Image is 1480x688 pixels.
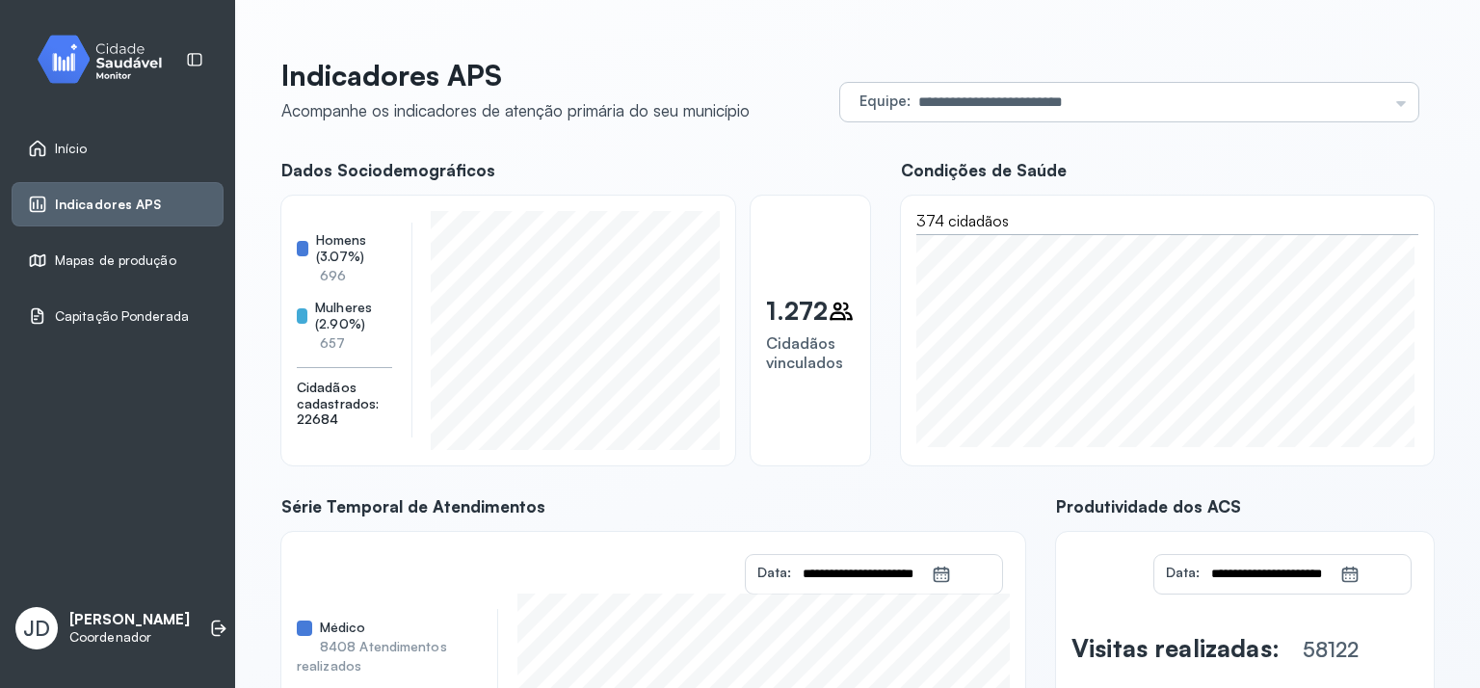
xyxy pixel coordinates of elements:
[55,252,176,269] span: Mapas de produção
[28,251,207,270] a: Mapas de produção
[69,629,190,646] p: Coordenador
[766,296,828,326] p: 1.272
[859,92,907,110] span: Equipe
[69,611,190,629] p: [PERSON_NAME]
[281,496,1025,516] span: Série Temporal de Atendimentos
[316,232,392,265] span: Homens (3.07%)
[55,308,189,325] span: Capitação Ponderada
[916,211,1009,230] span: 374 cidadãos
[1303,637,1359,662] span: 58122
[28,139,207,158] a: Início
[55,141,88,157] span: Início
[23,616,50,641] span: JD
[315,300,392,332] span: Mulheres (2.90%)
[28,306,207,326] a: Capitação Ponderada
[320,334,345,351] span: 657
[281,160,870,180] span: Dados Sociodemográficos
[281,100,750,120] div: Acompanhe os indicadores de atenção primária do seu município
[28,195,207,214] a: Indicadores APS
[20,31,194,88] img: monitor.svg
[297,638,447,674] span: 8408 Atendimentos realizados
[757,564,791,580] span: Data:
[766,333,843,372] span: Cidadãos vinculados
[320,620,366,636] span: Médico
[1166,564,1200,580] span: Data:
[1071,633,1280,663] span: Visitas realizadas:
[901,160,1434,180] span: Condições de Saúde
[55,197,162,213] span: Indicadores APS
[320,267,346,283] span: 696
[1056,496,1434,516] span: Produtividade dos ACS
[281,58,750,93] p: Indicadores APS
[297,380,392,429] span: Cidadãos cadastrados: 22684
